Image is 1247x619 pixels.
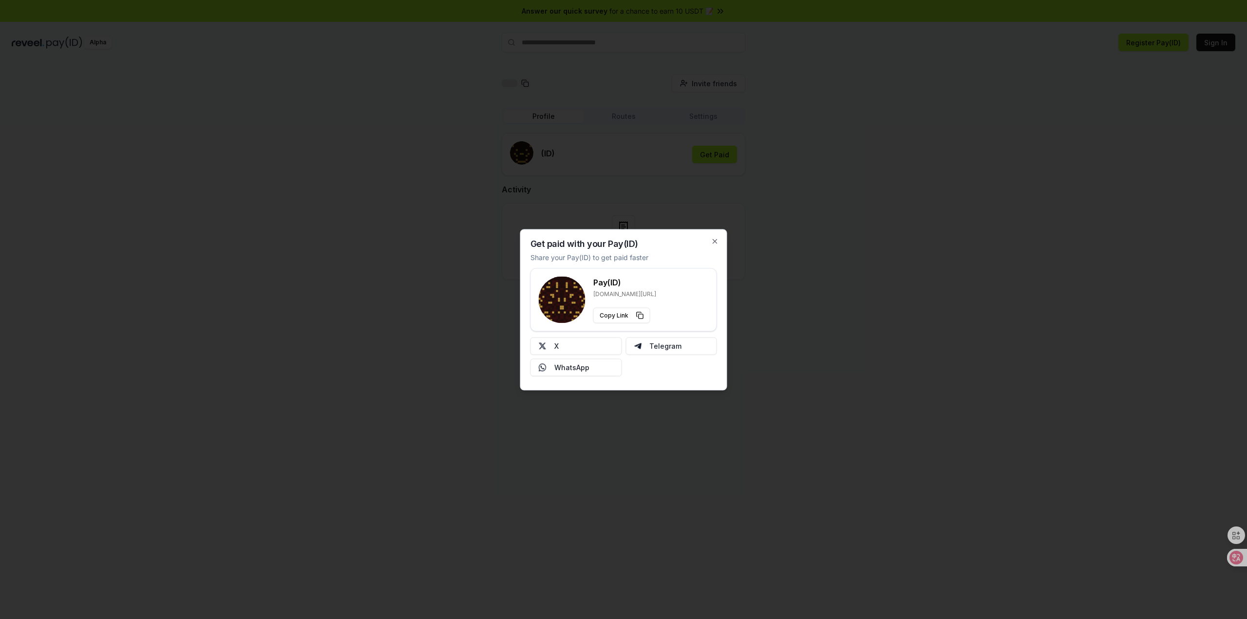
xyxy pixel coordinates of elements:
[593,276,656,288] h3: Pay(ID)
[530,239,638,248] h2: Get paid with your Pay(ID)
[593,307,650,323] button: Copy Link
[539,342,547,350] img: X
[625,337,717,355] button: Telegram
[634,342,642,350] img: Telegram
[539,363,547,371] img: Whatsapp
[593,290,656,298] p: [DOMAIN_NAME][URL]
[530,358,622,376] button: WhatsApp
[530,252,648,262] p: Share your Pay(ID) to get paid faster
[530,337,622,355] button: X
